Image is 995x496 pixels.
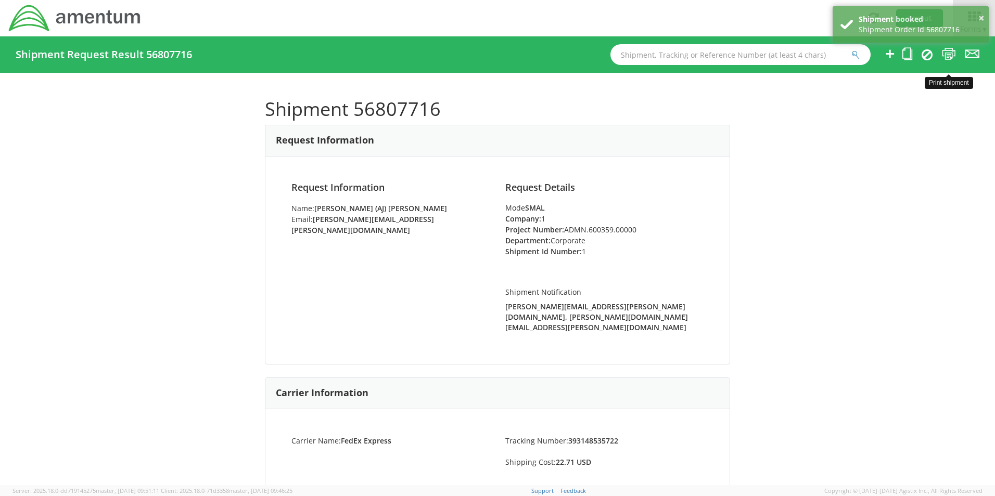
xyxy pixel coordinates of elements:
a: Support [531,487,554,494]
li: 1 [505,213,704,224]
strong: 22.71 USD [556,457,591,467]
span: Copyright © [DATE]-[DATE] Agistix Inc., All Rights Reserved [824,487,983,495]
div: Print shipment [925,77,973,89]
li: Carrier Name: [284,435,497,446]
input: Shipment, Tracking or Reference Number (at least 4 chars) [610,44,871,65]
strong: Department: [505,236,551,245]
span: Server: 2025.18.0-dd719145275 [12,487,159,494]
span: master, [DATE] 09:46:25 [229,487,292,494]
li: 1 [505,246,704,257]
span: Client: 2025.18.0-71d3358 [161,487,292,494]
h3: Request Information [276,135,374,146]
strong: 393148535722 [568,436,618,446]
strong: [PERSON_NAME][EMAIL_ADDRESS][PERSON_NAME][DOMAIN_NAME] [291,214,434,235]
button: × [978,11,984,26]
h3: Carrier Information [276,388,368,398]
h5: Shipment Notification [505,288,704,296]
strong: Shipment Id Number: [505,246,582,256]
strong: SMAL [525,203,545,213]
h4: Request Information [291,182,490,193]
strong: [PERSON_NAME][EMAIL_ADDRESS][PERSON_NAME][DOMAIN_NAME], [PERSON_NAME][DOMAIN_NAME][EMAIL_ADDRESS]... [505,302,688,332]
h4: Shipment Request Result 56807716 [16,49,192,60]
strong: Project Number: [505,225,564,234]
strong: Company: [505,214,541,224]
img: dyn-intl-logo-049831509241104b2a82.png [8,4,142,33]
a: Feedback [560,487,586,494]
div: Mode [505,203,704,213]
li: ADMN.600359.00000 [505,224,704,235]
div: Shipment Order Id 56807716 [859,24,981,35]
li: Tracking Number: [497,435,711,446]
li: Name: [291,203,490,214]
h4: Request Details [505,182,704,193]
li: Shipping Cost: [497,456,711,467]
strong: [PERSON_NAME] (AJ) [PERSON_NAME] [314,203,447,213]
h1: Shipment 56807716 [265,99,730,120]
strong: FedEx Express [341,436,391,446]
li: Email: [291,214,490,236]
li: Corporate [505,235,704,246]
div: Shipment booked [859,14,981,24]
span: master, [DATE] 09:51:11 [96,487,159,494]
